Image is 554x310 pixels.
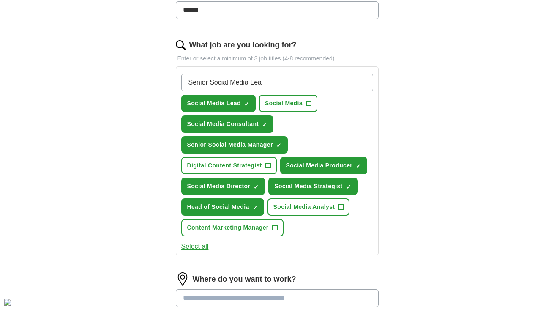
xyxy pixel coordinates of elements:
[253,204,258,211] span: ✓
[268,178,357,195] button: Social Media Strategist✓
[181,95,256,112] button: Social Media Lead✓
[280,157,368,174] button: Social Media Producer✓
[189,39,297,51] label: What job are you looking for?
[273,203,335,211] span: Social Media Analyst
[286,161,353,170] span: Social Media Producer
[244,101,249,107] span: ✓
[259,95,317,112] button: Social Media
[176,272,189,286] img: location.png
[254,184,259,190] span: ✓
[274,182,342,191] span: Social Media Strategist
[356,163,361,170] span: ✓
[187,203,249,211] span: Head of Social Media
[187,182,251,191] span: Social Media Director
[187,140,273,149] span: Senior Social Media Manager
[187,223,269,232] span: Content Marketing Manager
[176,54,379,63] p: Enter or select a minimum of 3 job titles (4-8 recommended)
[176,40,186,50] img: search.png
[181,198,264,216] button: Head of Social Media✓
[187,99,241,108] span: Social Media Lead
[181,157,277,174] button: Digital Content Strategist
[181,115,274,133] button: Social Media Consultant✓
[276,142,281,149] span: ✓
[181,219,284,236] button: Content Marketing Manager
[262,121,267,128] span: ✓
[187,161,262,170] span: Digital Content Strategist
[187,120,259,129] span: Social Media Consultant
[346,184,351,190] span: ✓
[181,136,288,154] button: Senior Social Media Manager✓
[193,274,296,285] label: Where do you want to work?
[181,178,265,195] button: Social Media Director✓
[265,99,303,108] span: Social Media
[4,299,11,306] img: Cookie%20settings
[181,241,209,252] button: Select all
[267,198,350,216] button: Social Media Analyst
[181,74,373,91] input: Type a job title and press enter
[4,299,11,306] div: Cookie consent button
